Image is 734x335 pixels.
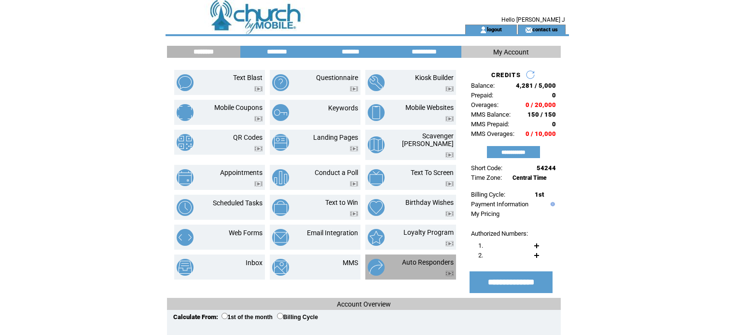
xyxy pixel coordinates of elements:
[350,181,358,187] img: video.png
[254,116,263,121] img: video.png
[445,271,454,276] img: video.png
[445,116,454,121] img: video.png
[272,229,289,246] img: email-integration.png
[493,48,529,56] span: My Account
[405,199,454,206] a: Birthday Wishes
[173,313,218,321] span: Calculate From:
[402,132,454,147] a: Scavenger [PERSON_NAME]
[272,169,289,186] img: conduct-a-poll.png
[526,101,556,108] span: 0 / 20,000
[368,229,385,246] img: loyalty-program.png
[526,130,556,137] span: 0 / 10,000
[471,164,502,172] span: Short Code:
[316,74,358,81] a: Questionnaire
[220,169,263,176] a: Appointments
[501,16,565,23] span: Hello [PERSON_NAME] J
[516,82,556,89] span: 4,281 / 5,000
[254,181,263,187] img: video.png
[552,121,556,128] span: 0
[315,169,358,176] a: Conduct a Poll
[313,134,358,141] a: Landing Pages
[246,259,263,267] a: Inbox
[233,134,263,141] a: QR Codes
[177,259,194,276] img: inbox.png
[471,111,511,118] span: MMS Balance:
[403,228,454,236] a: Loyalty Program
[415,74,454,81] a: Kiosk Builder
[471,130,514,137] span: MMS Overages:
[478,252,483,259] span: 2.
[350,146,358,151] img: video.png
[491,71,521,79] span: CREDITS
[525,26,532,34] img: contact_us_icon.gif
[552,92,556,99] span: 0
[272,74,289,91] img: questionnaire.png
[177,199,194,216] img: scheduled-tasks.png
[177,169,194,186] img: appointments.png
[368,104,385,121] img: mobile-websites.png
[368,169,385,186] img: text-to-screen.png
[471,121,509,128] span: MMS Prepaid:
[254,86,263,92] img: video.png
[478,242,483,249] span: 1.
[222,313,228,319] input: 1st of the month
[368,259,385,276] img: auto-responders.png
[272,134,289,151] img: landing-pages.png
[445,241,454,246] img: video.png
[368,136,385,153] img: scavenger-hunt.png
[350,211,358,216] img: video.png
[325,199,358,206] a: Text to Win
[368,74,385,91] img: kiosk-builder.png
[537,164,556,172] span: 54244
[411,169,454,176] a: Text To Screen
[229,229,263,237] a: Web Forms
[471,92,493,99] span: Prepaid:
[272,259,289,276] img: mms.png
[471,201,528,208] a: Payment Information
[480,26,487,34] img: account_icon.gif
[214,104,263,111] a: Mobile Coupons
[471,82,495,89] span: Balance:
[307,229,358,237] a: Email Integration
[277,314,318,321] label: Billing Cycle
[233,74,263,81] a: Text Blast
[527,111,556,118] span: 150 / 150
[405,104,454,111] a: Mobile Websites
[471,230,528,237] span: Authorized Numbers:
[445,152,454,158] img: video.png
[277,313,283,319] input: Billing Cycle
[471,174,502,181] span: Time Zone:
[177,229,194,246] img: web-forms.png
[512,174,547,181] span: Central Time
[254,146,263,151] img: video.png
[532,26,558,32] a: contact us
[535,191,544,198] span: 1st
[337,300,391,308] span: Account Overview
[272,104,289,121] img: keywords.png
[445,86,454,92] img: video.png
[445,211,454,216] img: video.png
[213,199,263,207] a: Scheduled Tasks
[487,26,502,32] a: logout
[471,101,499,108] span: Overages:
[350,86,358,92] img: video.png
[471,191,505,198] span: Billing Cycle:
[368,199,385,216] img: birthday-wishes.png
[177,74,194,91] img: text-blast.png
[177,134,194,151] img: qr-codes.png
[328,104,358,112] a: Keywords
[272,199,289,216] img: text-to-win.png
[548,202,555,206] img: help.gif
[471,210,499,217] a: My Pricing
[177,104,194,121] img: mobile-coupons.png
[222,314,273,321] label: 1st of the month
[343,259,358,267] a: MMS
[402,258,454,266] a: Auto Responders
[445,181,454,187] img: video.png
